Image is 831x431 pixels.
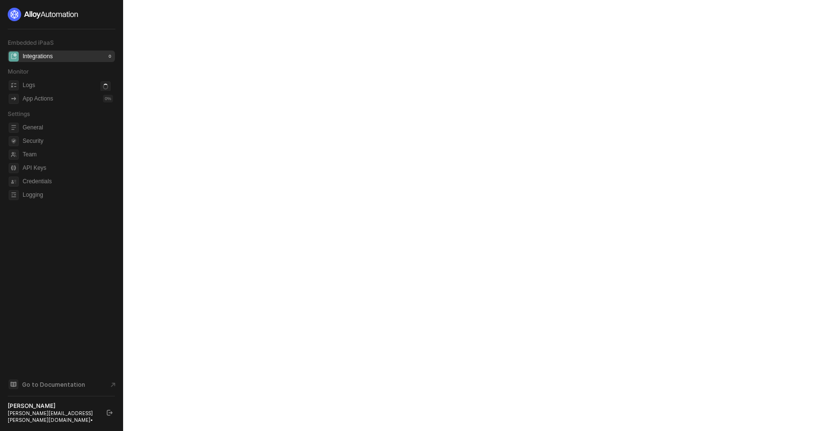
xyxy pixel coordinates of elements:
span: Security [23,135,113,147]
span: credentials [9,177,19,187]
div: Integrations [23,52,53,61]
img: logo [8,8,79,21]
div: [PERSON_NAME][EMAIL_ADDRESS][PERSON_NAME][DOMAIN_NAME] • [8,410,98,423]
span: Credentials [23,176,113,187]
span: logout [107,410,113,416]
span: Logging [23,189,113,201]
div: 0 [107,52,113,60]
span: team [9,150,19,160]
span: integrations [9,51,19,62]
a: logo [8,8,115,21]
div: [PERSON_NAME] [8,402,98,410]
span: icon-logs [9,80,19,90]
span: logging [9,190,19,200]
span: API Keys [23,162,113,174]
span: icon-loader [101,81,111,91]
span: security [9,136,19,146]
div: App Actions [23,95,53,103]
a: Knowledge Base [8,379,115,390]
div: Logs [23,81,35,89]
span: general [9,123,19,133]
span: Settings [8,110,30,117]
span: document-arrow [108,380,118,390]
span: Go to Documentation [22,380,85,389]
span: documentation [9,380,18,389]
span: Monitor [8,68,29,75]
span: Team [23,149,113,160]
span: General [23,122,113,133]
span: icon-app-actions [9,94,19,104]
div: 0 % [103,95,113,102]
span: Embedded iPaaS [8,39,54,46]
span: api-key [9,163,19,173]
